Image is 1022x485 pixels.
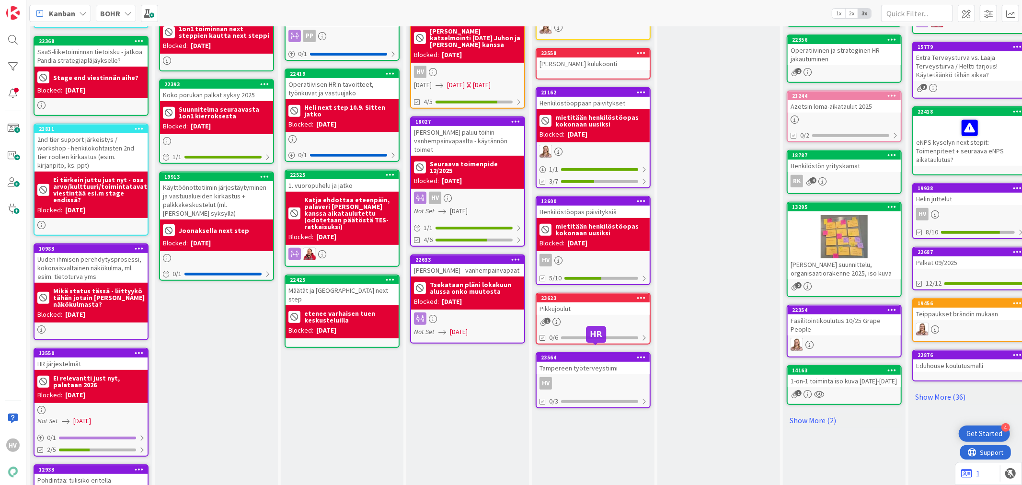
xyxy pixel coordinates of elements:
div: Blocked: [540,238,564,248]
div: 23564 [541,354,650,361]
div: [DATE] [442,50,462,60]
div: 12933 [39,466,148,473]
div: HV [414,66,426,78]
span: 1 [544,318,551,324]
input: Quick Filter... [881,5,953,22]
div: 10983Uuden ihmisen perehdytysprosessi, kokonaisvaltainen näkökulma, ml. esim. tietoturva yms [34,244,148,283]
div: 22393 [160,80,273,89]
div: 13550 [34,349,148,358]
div: HV [537,377,650,390]
img: Visit kanbanzone.com [6,6,20,20]
div: [DATE] [316,232,336,242]
div: RK [791,175,803,187]
b: Ei relevantti just nyt, palataan 2026 [53,375,145,388]
span: 2x [845,9,858,18]
div: 141631-on-1 toiminta iso kuva [DATE]-[DATE] [788,366,901,387]
span: 0/2 [800,130,809,140]
div: 23623 [537,294,650,302]
div: IH [537,21,650,34]
div: Blocked: [37,205,62,215]
div: 22393 [164,81,273,88]
div: 23558 [537,49,650,58]
span: [DATE] [447,80,465,90]
div: 13550 [39,350,148,357]
i: Not Set [414,327,435,336]
div: 23623Pikkujoulut [537,294,650,315]
span: 1 / 1 [172,152,182,162]
div: 13295 [788,203,901,211]
div: Henkilöstön yrityskamat [788,160,901,172]
div: HV [429,192,441,204]
div: [PERSON_NAME] suunnittelu, organisaatiorakenne 2025, iso kuva [788,258,901,279]
div: 19913 [164,173,273,180]
b: [PERSON_NAME] katselmointi [DATE] Juhon ja [PERSON_NAME] kanssa [430,28,521,48]
div: 22354 [788,306,901,314]
div: Blocked: [288,232,313,242]
div: 18787Henkilöstön yrityskamat [788,151,901,172]
div: 21244Azetsin loma-aikataulut 2025 [788,92,901,113]
div: Blocked: [414,50,439,60]
span: [DATE] [450,327,468,337]
div: Tampereen työterveystiimi [537,362,650,374]
div: [DATE] [442,297,462,307]
div: IH [788,338,901,351]
div: [DATE] [567,129,587,139]
div: 23558[PERSON_NAME] kulukoonti [537,49,650,70]
div: 22368SaaS-liiketoiminnan tietoisku - jatkoa Pandia strategiapläjäykselle? [34,37,148,67]
div: 18027[PERSON_NAME] paluu töihin vanhempainvapaalta - käytännön toimet [411,117,524,156]
div: Blocked: [163,41,188,51]
span: 0 / 1 [47,433,56,443]
div: 0/1 [286,149,399,161]
div: [PERSON_NAME] paluu töihin vanhempainvapaalta - käytännön toimet [411,126,524,156]
span: 0 / 1 [172,269,182,279]
b: Tsekataan pläni lokakuun alussa onko muutosta [430,281,521,295]
img: IH [540,21,552,34]
div: Pikkujoulut [537,302,650,315]
div: [DATE] [65,310,85,320]
div: Blocked: [163,238,188,248]
div: Blocked: [414,297,439,307]
div: RK [788,175,901,187]
b: mietitään henkilöstöopas kokonaan uusiksi [555,114,647,127]
div: Määtät ja [GEOGRAPHIC_DATA] next step [286,284,399,305]
div: 225251. vuoropuhelu ja jatko [286,171,399,192]
span: [DATE] [73,416,91,426]
div: 22419 [286,69,399,78]
div: PP [303,30,316,42]
span: 4 [810,177,816,184]
div: 218112nd tier support järkeistys / workshop - henkilökohtaisten 2nd tier roolien kirkastus (esim.... [34,125,148,172]
div: PP [286,30,399,42]
div: Blocked: [288,325,313,335]
img: IH [791,338,803,351]
div: [PERSON_NAME] kulukoonti [537,58,650,70]
b: Joonaksella next step [179,227,249,234]
img: IH [540,145,552,158]
span: 5/10 [549,273,562,283]
div: IH [537,145,650,158]
span: 1 / 1 [549,164,558,174]
b: Suunnitelma seuraavasta 1on1 kierroksesta [179,106,270,119]
img: JS [303,248,316,260]
div: 22633 [411,255,524,264]
div: Blocked: [163,121,188,131]
div: 14163 [792,367,901,374]
b: mietitään henkilöstöopas kokonaan uusiksi [555,223,647,236]
div: Open Get Started checklist, remaining modules: 4 [959,426,1010,442]
b: BOHR [100,9,120,18]
b: Mikä status tässä - liittyykö tähän jotain [PERSON_NAME] näkökulmasta? [53,288,145,308]
div: 23564Tampereen työterveystiimi [537,353,650,374]
div: 23558 [541,50,650,57]
div: 21162 [537,88,650,97]
span: 12/12 [926,278,942,289]
div: 22419 [290,70,399,77]
div: 0/1 [286,48,399,60]
img: avatar [6,465,20,479]
span: 1 / 1 [424,223,433,233]
div: [DATE] [191,121,211,131]
span: 0/6 [549,333,558,343]
b: 1on1 toiminnan next steppien kautta next steppi [179,25,270,39]
div: 22525 [290,172,399,178]
div: 21244 [788,92,901,100]
div: HV [411,192,524,204]
div: 2nd tier support järkeistys / workshop - henkilökohtaisten 2nd tier roolien kirkastus (esim. kirj... [34,133,148,172]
